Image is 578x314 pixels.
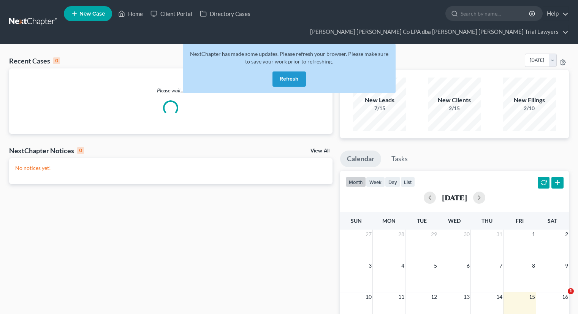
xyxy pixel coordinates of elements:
div: Recent Cases [9,56,60,65]
span: 7 [499,261,503,270]
span: 31 [496,230,503,239]
span: 12 [430,292,438,301]
span: 14 [496,292,503,301]
a: Calendar [340,151,381,167]
span: Wed [448,217,461,224]
a: Client Portal [147,7,196,21]
p: Please wait... [9,87,333,94]
span: 9 [564,261,569,270]
p: No notices yet! [15,164,326,172]
button: day [385,177,401,187]
span: 1 [531,230,536,239]
button: month [345,177,366,187]
div: 2/15 [428,105,481,112]
span: 1 [568,288,574,294]
span: 4 [401,261,405,270]
input: Search by name... [461,6,530,21]
span: 15 [528,292,536,301]
a: Help [543,7,568,21]
span: Mon [382,217,396,224]
button: week [366,177,385,187]
a: [PERSON_NAME] [PERSON_NAME] Co LPA dba [PERSON_NAME] [PERSON_NAME] Trial Lawyers [306,25,568,39]
h2: [DATE] [442,193,467,201]
span: 11 [397,292,405,301]
span: Sun [351,217,362,224]
span: 8 [531,261,536,270]
div: NextChapter Notices [9,146,84,155]
span: Sat [548,217,557,224]
div: New Leads [353,96,406,105]
a: View All [310,148,329,154]
span: 6 [466,261,470,270]
div: 7/15 [353,105,406,112]
span: 13 [463,292,470,301]
span: 29 [430,230,438,239]
a: Directory Cases [196,7,254,21]
div: New Clients [428,96,481,105]
div: 0 [53,57,60,64]
span: 5 [433,261,438,270]
span: New Case [79,11,105,17]
button: Refresh [272,71,306,87]
div: New Filings [503,96,556,105]
span: 3 [368,261,372,270]
span: Tue [417,217,427,224]
span: NextChapter has made some updates. Please refresh your browser. Please make sure to save your wor... [190,51,388,65]
span: Thu [481,217,492,224]
span: 28 [397,230,405,239]
button: list [401,177,415,187]
div: 0 [77,147,84,154]
span: 2 [564,230,569,239]
span: 10 [365,292,372,301]
div: 2/10 [503,105,556,112]
span: 30 [463,230,470,239]
iframe: Intercom live chat [552,288,570,306]
a: Home [114,7,147,21]
span: 27 [365,230,372,239]
a: Tasks [385,151,415,167]
span: Fri [516,217,524,224]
